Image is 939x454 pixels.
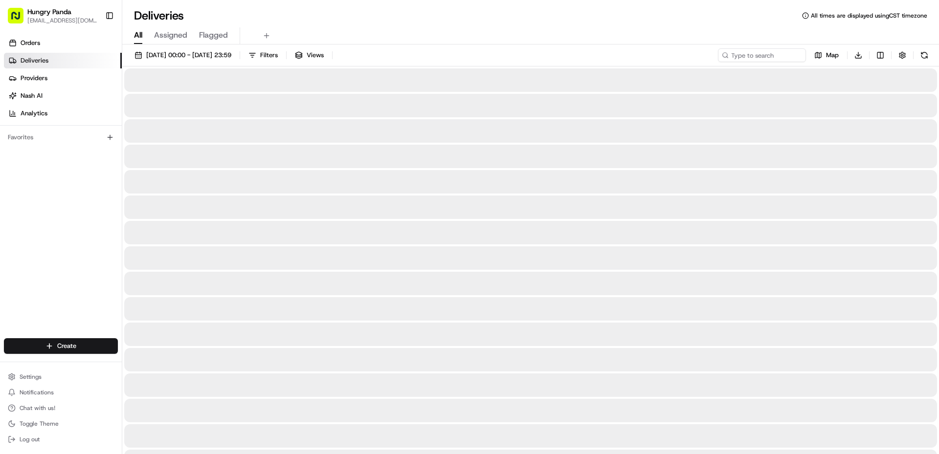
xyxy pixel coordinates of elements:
span: Deliveries [21,56,48,65]
h1: Deliveries [134,8,184,23]
span: Log out [20,435,40,443]
span: All [134,29,142,41]
span: Views [307,51,324,60]
span: Toggle Theme [20,420,59,428]
button: Chat with us! [4,401,118,415]
span: All times are displayed using CST timezone [811,12,927,20]
a: Deliveries [4,53,122,68]
span: Settings [20,373,42,381]
button: Toggle Theme [4,417,118,431]
span: Create [57,342,76,350]
span: Chat with us! [20,404,55,412]
a: Analytics [4,106,122,121]
span: Assigned [154,29,187,41]
button: Views [291,48,328,62]
button: Map [810,48,843,62]
span: Filters [260,51,278,60]
span: Providers [21,74,47,83]
a: Providers [4,70,122,86]
a: Orders [4,35,122,51]
button: Hungry Panda [27,7,71,17]
a: Nash AI [4,88,122,104]
button: [DATE] 00:00 - [DATE] 23:59 [130,48,236,62]
div: Favorites [4,130,118,145]
span: Nash AI [21,91,43,100]
span: Analytics [21,109,47,118]
span: Map [826,51,839,60]
button: Settings [4,370,118,384]
span: Flagged [199,29,228,41]
button: Refresh [917,48,931,62]
span: Notifications [20,389,54,396]
button: Notifications [4,386,118,399]
button: Filters [244,48,282,62]
span: Orders [21,39,40,47]
button: Log out [4,432,118,446]
span: [DATE] 00:00 - [DATE] 23:59 [146,51,231,60]
button: [EMAIL_ADDRESS][DOMAIN_NAME] [27,17,97,24]
button: Create [4,338,118,354]
input: Type to search [718,48,806,62]
button: Hungry Panda[EMAIL_ADDRESS][DOMAIN_NAME] [4,4,101,27]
